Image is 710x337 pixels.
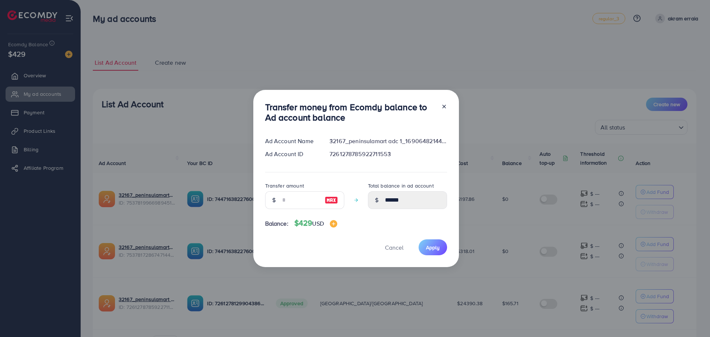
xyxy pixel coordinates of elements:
[259,137,324,145] div: Ad Account Name
[294,219,337,228] h4: $429
[324,137,453,145] div: 32167_peninsulamart adc 1_1690648214482
[324,150,453,158] div: 7261278785922711553
[325,196,338,205] img: image
[426,244,440,251] span: Apply
[376,239,413,255] button: Cancel
[679,304,704,331] iframe: Chat
[312,219,324,228] span: USD
[265,102,435,123] h3: Transfer money from Ecomdy balance to Ad account balance
[259,150,324,158] div: Ad Account ID
[330,220,337,228] img: image
[265,219,288,228] span: Balance:
[419,239,447,255] button: Apply
[265,182,304,189] label: Transfer amount
[385,243,403,252] span: Cancel
[368,182,434,189] label: Total balance in ad account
